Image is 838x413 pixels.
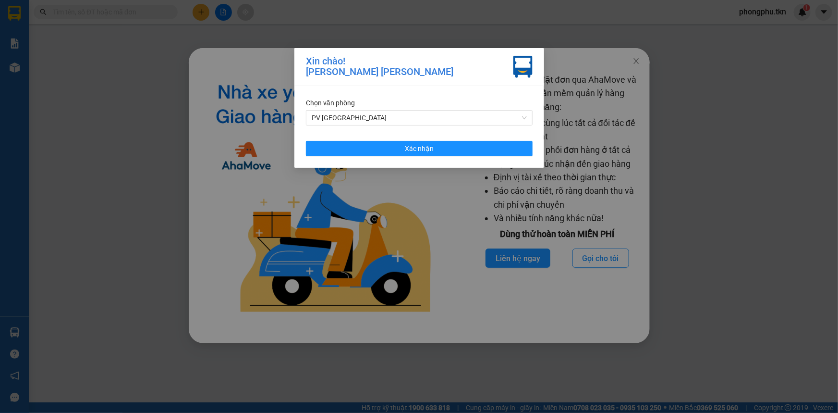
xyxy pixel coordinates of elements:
div: Xin chào! [PERSON_NAME] [PERSON_NAME] [306,56,453,78]
button: Xác nhận [306,141,533,156]
span: PV Tây Ninh [312,111,527,125]
img: vxr-icon [513,56,533,78]
span: Xác nhận [405,143,434,154]
div: Chọn văn phòng [306,98,533,108]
